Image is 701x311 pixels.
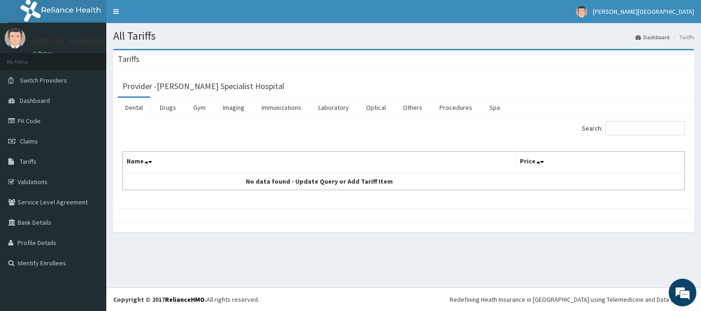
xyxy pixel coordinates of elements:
img: User Image [5,28,25,48]
th: Price [516,152,685,173]
a: Spa [482,98,507,117]
footer: All rights reserved. [106,287,701,311]
img: User Image [576,6,587,18]
h1: All Tariffs [113,30,694,42]
input: Search: [605,121,685,135]
a: Optical [359,98,393,117]
span: Switch Providers [20,76,67,84]
a: Gym [186,98,213,117]
th: Name [123,152,516,173]
a: Drugs [152,98,183,117]
span: Dashboard [20,96,50,105]
a: Imaging [215,98,252,117]
label: Search: [582,121,685,135]
p: [PERSON_NAME][GEOGRAPHIC_DATA] [32,37,169,46]
a: Dental [118,98,150,117]
a: RelianceHMO [165,295,205,304]
span: Claims [20,137,38,145]
h3: Provider - [PERSON_NAME] Specialist Hospital [122,82,284,90]
span: [PERSON_NAME][GEOGRAPHIC_DATA] [593,7,694,16]
h3: Tariffs [118,55,140,63]
a: Immunizations [254,98,309,117]
a: Others [396,98,430,117]
a: Procedures [432,98,480,117]
td: No data found - Update Query or Add Tariff Item [123,173,516,190]
strong: Copyright © 2017 . [113,295,207,304]
div: Redefining Heath Insurance in [GEOGRAPHIC_DATA] using Telemedicine and Data Science! [450,295,694,304]
li: Tariffs [671,33,694,41]
span: Tariffs [20,157,37,166]
a: Laboratory [311,98,356,117]
a: Online [32,50,55,57]
a: Dashboard [635,33,670,41]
